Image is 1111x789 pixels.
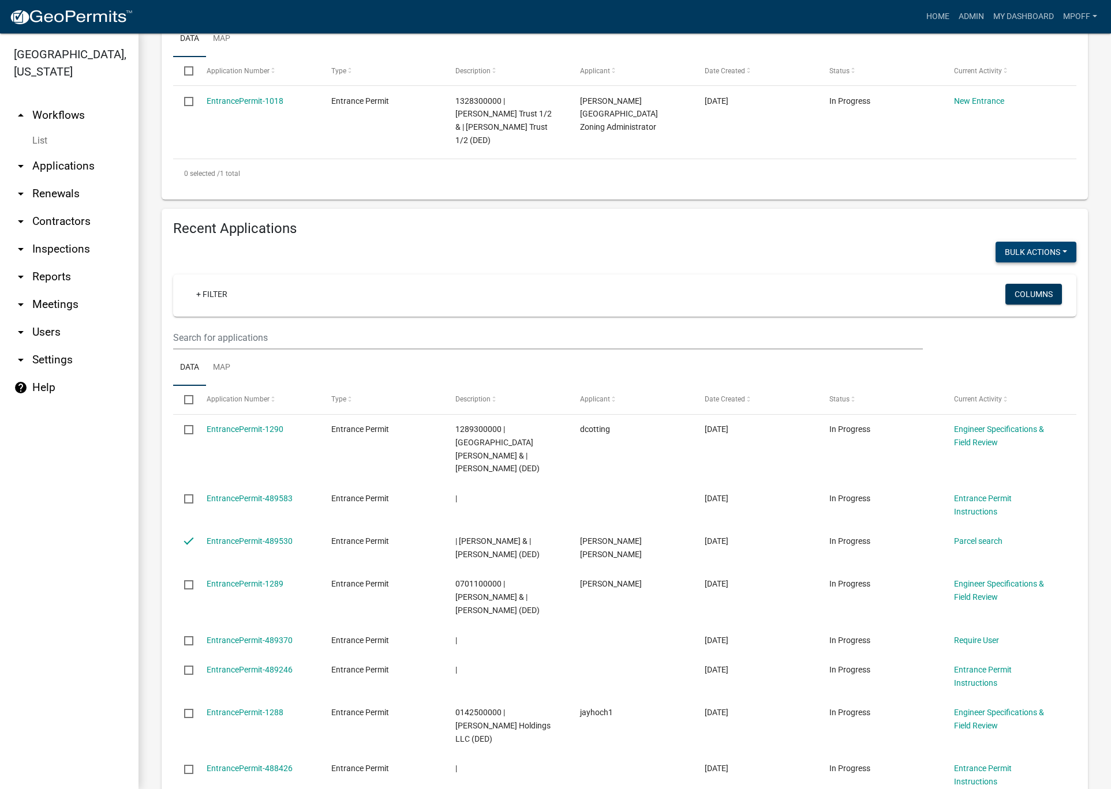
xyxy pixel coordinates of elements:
i: arrow_drop_down [14,215,28,228]
a: EntrancePermit-489583 [207,494,293,503]
i: arrow_drop_down [14,187,28,201]
span: 10/07/2025 [705,536,728,546]
a: New Entrance [954,96,1004,106]
span: Entrance Permit [331,536,389,546]
span: In Progress [829,494,870,503]
span: Status [829,395,850,403]
i: help [14,381,28,394]
span: | [455,764,457,773]
datatable-header-cell: Select [173,386,195,414]
a: Data [173,350,206,386]
span: Entrance Permit [331,708,389,717]
datatable-header-cell: Type [320,57,444,85]
span: Description [455,67,491,75]
a: EntrancePermit-1290 [207,424,283,434]
datatable-header-cell: Description [444,386,569,414]
span: 10/06/2025 [705,764,728,773]
span: In Progress [829,96,870,106]
span: 0 selected / [184,170,220,178]
span: In Progress [829,424,870,434]
datatable-header-cell: Status [818,386,943,414]
span: dcotting [580,424,610,434]
span: Current Activity [954,395,1002,403]
a: Map [206,350,237,386]
span: 10/07/2025 [705,636,728,645]
span: Current Activity [954,67,1002,75]
datatable-header-cell: Application Number [195,386,320,414]
a: EntrancePermit-489246 [207,665,293,674]
i: arrow_drop_down [14,159,28,173]
a: Entrance Permit Instructions [954,665,1012,687]
a: EntrancePermit-488426 [207,764,293,773]
datatable-header-cell: Status [818,57,943,85]
div: 1 total [173,159,1076,188]
datatable-header-cell: Applicant [569,386,694,414]
i: arrow_drop_down [14,270,28,284]
span: In Progress [829,536,870,546]
a: EntrancePermit-1289 [207,579,283,588]
datatable-header-cell: Current Activity [943,386,1068,414]
datatable-header-cell: Date Created [694,386,818,414]
span: | [455,636,457,645]
span: jayhoch1 [580,708,613,717]
span: Entrance Permit [331,665,389,674]
span: Entrance Permit [331,424,389,434]
i: arrow_drop_down [14,325,28,339]
span: 10/06/2025 [705,708,728,717]
span: 10/08/2025 [705,494,728,503]
span: Application Number [207,395,270,403]
span: Applicant [580,67,610,75]
a: Home [922,6,954,28]
a: Engineer Specifications & Field Review [954,579,1044,602]
a: Map [206,21,237,58]
datatable-header-cell: Application Number [195,57,320,85]
span: In Progress [829,665,870,674]
span: 0701100000 | Gritters, Joshua R & | Gritters, Jodi M (DED) [455,579,540,615]
span: In Progress [829,764,870,773]
span: Entrance Permit [331,494,389,503]
i: arrow_drop_down [14,242,28,256]
a: EntrancePermit-1018 [207,96,283,106]
span: Entrance Permit [331,764,389,773]
datatable-header-cell: Current Activity [943,57,1068,85]
span: | [455,665,457,674]
a: Parcel search [954,536,1002,546]
datatable-header-cell: Type [320,386,444,414]
span: 10/07/2025 [705,665,728,674]
span: In Progress [829,708,870,717]
datatable-header-cell: Applicant [569,57,694,85]
a: Entrance Permit Instructions [954,494,1012,516]
span: 10/08/2025 [705,424,728,434]
i: arrow_drop_up [14,108,28,122]
button: Columns [1005,284,1062,305]
datatable-header-cell: Select [173,57,195,85]
span: 0142500000 | Hoch Holdings LLC (DED) [455,708,551,743]
span: Date Created [705,67,745,75]
span: Application Number [207,67,270,75]
a: EntrancePermit-489530 [207,536,293,546]
a: My Dashboard [989,6,1058,28]
span: Type [331,67,346,75]
a: Require User [954,636,999,645]
a: Engineer Specifications & Field Review [954,424,1044,447]
i: arrow_drop_down [14,298,28,311]
span: In Progress [829,636,870,645]
datatable-header-cell: Description [444,57,569,85]
span: In Progress [829,579,870,588]
span: 1289300000 | Cottington, David M & | Cottington, Sarah E (DED) [455,424,540,473]
span: Entrance Permit [331,579,389,588]
span: Date Created [705,395,745,403]
input: Search for applications [173,326,923,350]
a: Engineer Specifications & Field Review [954,708,1044,730]
datatable-header-cell: Date Created [694,57,818,85]
span: Entrance Permit [331,96,389,106]
span: | Humphrey, Jerry & | Humphrey, Crystal (DED) [455,536,540,559]
h4: Recent Applications [173,220,1076,237]
span: 10/07/2025 [705,579,728,588]
span: Entrance Permit [331,636,389,645]
a: + Filter [187,284,237,305]
a: EntrancePermit-489370 [207,636,293,645]
a: mpoff [1058,6,1102,28]
span: | [455,494,457,503]
a: Admin [954,6,989,28]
